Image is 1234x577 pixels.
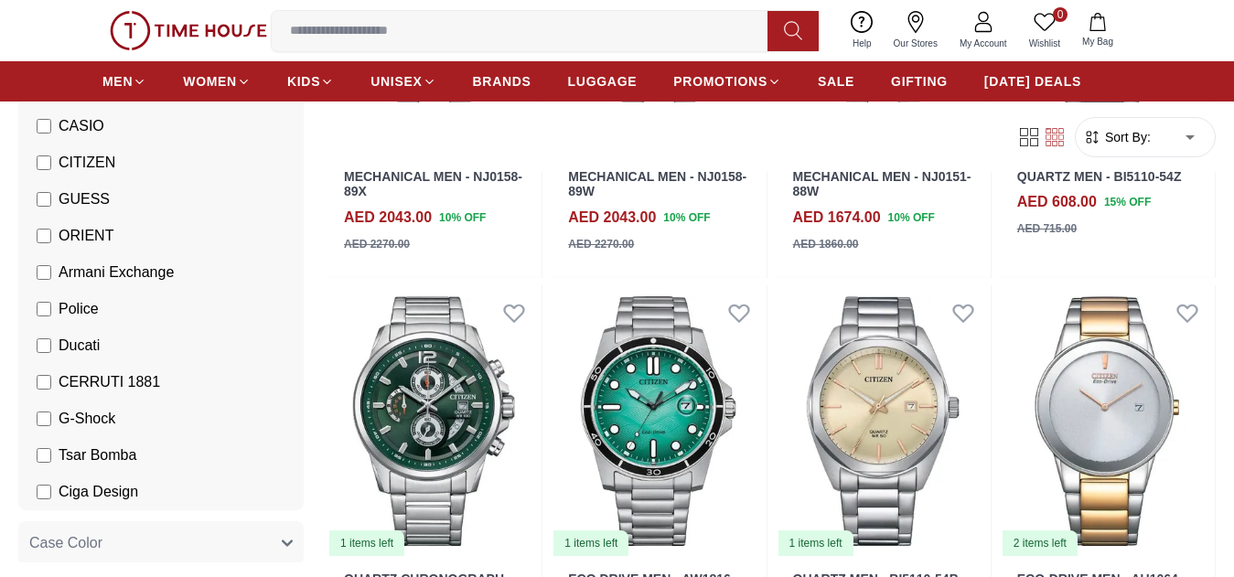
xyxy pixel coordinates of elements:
[37,229,51,243] input: ORIENT
[59,298,99,320] span: Police
[37,192,51,207] input: GUESS
[1018,7,1071,54] a: 0Wishlist
[1083,128,1151,146] button: Sort By:
[793,169,971,199] a: MECHANICAL MEN - NJ0151-88W
[59,481,138,503] span: Ciga Design
[37,411,51,426] input: G-Shock
[59,444,136,466] span: Tsar Bomba
[473,65,531,98] a: BRANDS
[59,225,113,247] span: ORIENT
[842,7,883,54] a: Help
[344,169,522,199] a: MECHANICAL MEN - NJ0158-89X
[568,72,638,91] span: LUGGAGE
[37,302,51,316] input: Police
[663,209,710,226] span: 10 % OFF
[37,155,51,170] input: CITIZEN
[550,285,766,557] a: ECO DRIVE MEN - AW1816-89L1 items left
[1053,7,1068,22] span: 0
[439,209,486,226] span: 10 % OFF
[18,521,304,565] button: Case Color
[883,7,949,54] a: Our Stores
[1071,9,1124,52] button: My Bag
[1075,35,1121,48] span: My Bag
[775,285,991,557] a: QUARTZ MEN - BI5110-54B1 items left
[553,530,628,556] div: 1 items left
[568,169,746,199] a: MECHANICAL MEN - NJ0158-89W
[673,72,767,91] span: PROMOTIONS
[37,265,51,280] input: Armani Exchange
[673,65,781,98] a: PROMOTIONS
[59,371,160,393] span: CERRUTI 1881
[326,285,542,557] a: QUARTZ CHRONOGRAPH - AN3690-56X1 items left
[37,119,51,134] input: CASIO
[775,285,991,557] img: QUARTZ MEN - BI5110-54B
[999,285,1215,557] img: ECO-DRIVE MEN - AU1064-85A
[818,65,854,98] a: SALE
[1104,194,1151,210] span: 15 % OFF
[37,375,51,390] input: CERRUTI 1881
[568,236,634,252] div: AED 2270.00
[344,236,410,252] div: AED 2270.00
[473,72,531,91] span: BRANDS
[344,207,432,229] h4: AED 2043.00
[1022,37,1068,50] span: Wishlist
[999,285,1215,557] a: ECO-DRIVE MEN - AU1064-85A2 items left
[1003,530,1078,556] div: 2 items left
[59,115,104,137] span: CASIO
[845,37,879,50] span: Help
[886,37,945,50] span: Our Stores
[102,72,133,91] span: MEN
[326,285,542,557] img: QUARTZ CHRONOGRAPH - AN3690-56X
[793,207,881,229] h4: AED 1674.00
[568,65,638,98] a: LUGGAGE
[59,408,115,430] span: G-Shock
[59,335,100,357] span: Ducati
[59,262,174,283] span: Armani Exchange
[818,72,854,91] span: SALE
[37,485,51,499] input: Ciga Design
[370,72,422,91] span: UNISEX
[59,188,110,210] span: GUESS
[1101,128,1151,146] span: Sort By:
[287,72,320,91] span: KIDS
[370,65,435,98] a: UNISEX
[1017,169,1182,184] a: QUARTZ MEN - BI5110-54Z
[37,448,51,463] input: Tsar Bomba
[793,236,859,252] div: AED 1860.00
[59,152,115,174] span: CITIZEN
[891,72,948,91] span: GIFTING
[183,65,251,98] a: WOMEN
[29,532,102,554] span: Case Color
[1017,220,1077,237] div: AED 715.00
[952,37,1014,50] span: My Account
[778,530,853,556] div: 1 items left
[984,65,1081,98] a: [DATE] DEALS
[550,285,766,557] img: ECO DRIVE MEN - AW1816-89L
[891,65,948,98] a: GIFTING
[183,72,237,91] span: WOMEN
[984,72,1081,91] span: [DATE] DEALS
[37,338,51,353] input: Ducati
[110,11,267,50] img: ...
[568,207,656,229] h4: AED 2043.00
[1017,191,1097,213] h4: AED 608.00
[888,209,935,226] span: 10 % OFF
[329,530,404,556] div: 1 items left
[102,65,146,98] a: MEN
[287,65,334,98] a: KIDS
